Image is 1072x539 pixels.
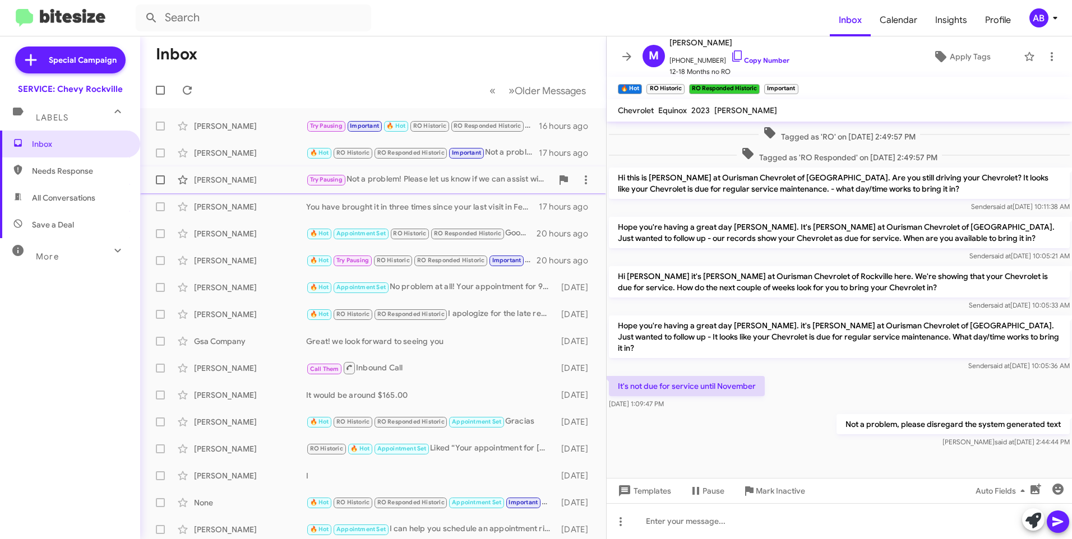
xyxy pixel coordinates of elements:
a: Calendar [871,4,926,36]
div: [DATE] [556,443,597,454]
div: I [306,470,556,481]
div: [PERSON_NAME] [194,174,306,185]
div: Good 👍 [306,227,537,240]
small: RO Historic [646,84,684,94]
span: 🔥 Hot [310,149,329,156]
span: said at [995,438,1014,446]
span: Mark Inactive [756,481,805,501]
span: Sender [DATE] 10:05:36 AM [968,361,1070,370]
span: RO Responded Historic [377,310,445,318]
p: Not a problem, please disregard the system generated text [837,414,1070,434]
span: Appointment Set [452,418,501,425]
input: Search [136,4,371,31]
span: Auto Fields [976,481,1029,501]
span: M [649,47,659,65]
span: Chevrolet [618,105,654,115]
span: Important [509,499,538,506]
div: [PERSON_NAME] [194,255,306,266]
span: 🔥 Hot [310,284,329,291]
div: I apologize for the late response, But unfortunately we are closed on Sundays. Would you still li... [306,308,556,320]
div: It would be around $165.00 [306,389,556,401]
span: RO Historic [336,149,369,156]
span: Pause [703,481,724,501]
button: Previous [483,79,502,102]
div: Liked “Your appointment for [DATE] 11:00 is all set. See you then!” [306,442,556,455]
div: [DATE] [556,389,597,401]
span: Appointment Set [452,499,501,506]
span: said at [993,202,1013,211]
div: Please disregard the system generated text [306,254,537,267]
div: [PERSON_NAME] [194,201,306,212]
div: [PERSON_NAME] [194,389,306,401]
span: Appointment Set [336,526,386,533]
span: RO Historic [413,122,446,129]
span: Important [452,149,481,156]
div: [PERSON_NAME] [194,309,306,320]
div: SERVICE: Chevy Rockville [18,83,123,95]
div: Inbound Call [306,361,556,375]
a: Special Campaign [15,47,126,73]
button: Apply Tags [904,47,1018,67]
a: Copy Number [731,56,789,64]
a: Inbox [830,4,871,36]
a: Insights [926,4,976,36]
div: 17 hours ago [539,201,597,212]
span: [DATE] 1:09:47 PM [609,399,664,408]
span: Sender [DATE] 10:05:33 AM [969,301,1070,309]
span: 🔥 Hot [350,445,369,452]
span: 🔥 Hot [310,418,329,425]
small: RO Responded Historic [689,84,760,94]
span: Inbox [32,138,127,150]
span: Call Them [310,365,339,373]
span: Needs Response [32,165,127,176]
button: Pause [680,481,733,501]
div: [DATE] [556,497,597,508]
div: [DATE] [556,336,597,347]
span: RO Historic [336,499,369,506]
div: [PERSON_NAME] [194,524,306,535]
span: Sender [DATE] 10:05:21 AM [969,252,1070,260]
div: [PERSON_NAME] [194,228,306,239]
span: Appointment Set [336,284,386,291]
span: Tagged as 'RO Responded' on [DATE] 2:49:57 PM [737,147,942,163]
p: Hope you're having a great day [PERSON_NAME]. It's [PERSON_NAME] at Ourisman Chevrolet of [GEOGRA... [609,217,1070,248]
div: Not a problem, please disregard the system generated text [306,146,539,159]
span: [PERSON_NAME] [669,36,789,49]
div: [DATE] [556,470,597,481]
div: My pleasure! [306,119,539,132]
span: Apply Tags [950,47,991,67]
div: AB [1029,8,1048,27]
p: Hi this is [PERSON_NAME] at Ourisman Chevrolet of [GEOGRAPHIC_DATA]. Are you still driving your C... [609,168,1070,199]
div: Gracias [306,415,556,428]
span: RO Responded Historic [434,230,501,237]
span: 🔥 Hot [310,499,329,506]
span: RO Historic [393,230,426,237]
span: 🔥 Hot [310,257,329,264]
span: RO Responded Historic [377,149,445,156]
span: Try Pausing [336,257,369,264]
span: 🔥 Hot [310,526,329,533]
span: Appointment Set [336,230,386,237]
span: RO Responded Historic [377,418,445,425]
div: 20 hours ago [537,228,597,239]
span: All Conversations [32,192,95,203]
div: [PERSON_NAME] [194,363,306,374]
div: [PERSON_NAME] [194,147,306,159]
span: » [509,83,515,97]
span: 🔥 Hot [310,310,329,318]
div: [DATE] [556,309,597,320]
div: [PERSON_NAME] [194,470,306,481]
span: Sender [DATE] 10:11:38 AM [971,202,1070,211]
span: Important [350,122,379,129]
p: Hope you're having a great day [PERSON_NAME]. it's [PERSON_NAME] at Ourisman Chevrolet of [GEOGRA... [609,315,1070,358]
div: No problem at all! Your appointment for 9:45 AM has been canceled. If you need to reschedule, jus... [306,281,556,294]
p: It's not due for service until November [609,376,765,396]
span: 🔥 Hot [310,230,329,237]
span: « [489,83,496,97]
small: Important [764,84,798,94]
div: 16 hours ago [539,120,597,132]
div: I can help you schedule an appointment right here, Or you can call us at [PHONE_NUMBER] [306,523,556,536]
nav: Page navigation example [483,79,593,102]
